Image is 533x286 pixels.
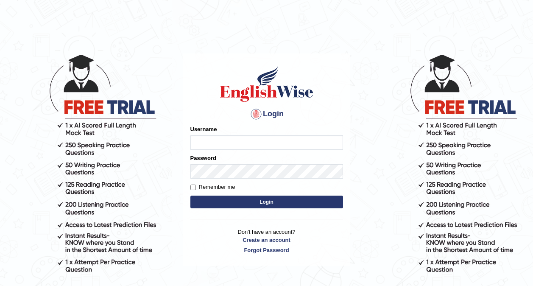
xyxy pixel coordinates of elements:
p: Don't have an account? [190,228,343,254]
img: Logo of English Wise sign in for intelligent practice with AI [218,65,315,103]
button: Login [190,196,343,208]
label: Username [190,125,217,133]
label: Remember me [190,183,235,191]
a: Create an account [190,236,343,244]
a: Forgot Password [190,246,343,254]
label: Password [190,154,216,162]
h4: Login [190,107,343,121]
input: Remember me [190,185,196,190]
